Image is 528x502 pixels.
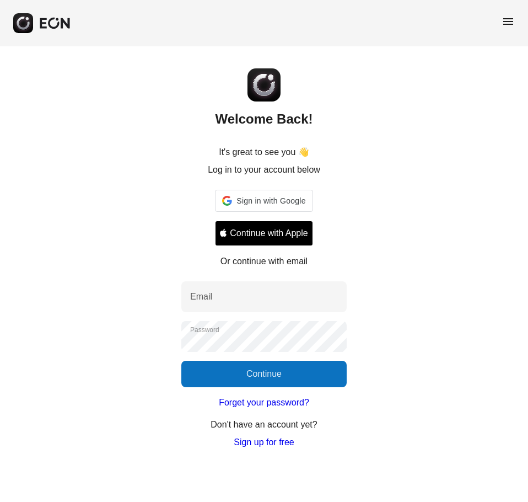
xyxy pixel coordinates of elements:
p: It's great to see you 👋 [219,146,309,159]
span: menu [502,15,515,28]
p: Don't have an account yet? [211,418,317,431]
div: Sign in with Google [215,190,313,212]
a: Sign up for free [234,436,294,449]
p: Or continue with email [220,255,308,268]
label: Password [190,325,219,334]
button: Signin with apple ID [215,221,313,246]
p: Log in to your account below [208,163,320,177]
a: Forget your password? [219,396,309,409]
span: Sign in with Google [236,194,305,207]
button: Continue [181,361,347,387]
label: Email [190,290,212,303]
h2: Welcome Back! [215,110,313,128]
